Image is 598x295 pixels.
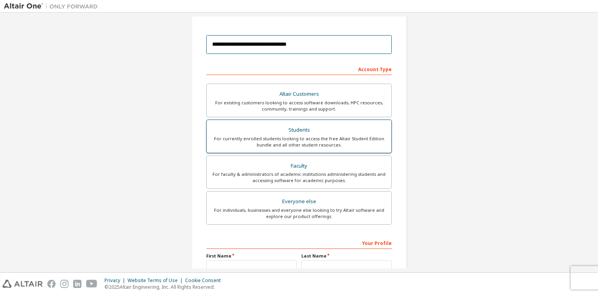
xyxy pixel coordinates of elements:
[206,253,297,259] label: First Name
[211,207,387,220] div: For individuals, businesses and everyone else looking to try Altair software and explore our prod...
[211,125,387,136] div: Students
[211,196,387,207] div: Everyone else
[104,277,128,284] div: Privacy
[86,280,97,288] img: youtube.svg
[4,2,102,10] img: Altair One
[185,277,225,284] div: Cookie Consent
[211,100,387,112] div: For existing customers looking to access software downloads, HPC resources, community, trainings ...
[104,284,225,290] p: © 2025 Altair Engineering, Inc. All Rights Reserved.
[60,280,68,288] img: instagram.svg
[211,171,387,184] div: For faculty & administrators of academic institutions administering students and accessing softwa...
[128,277,185,284] div: Website Terms of Use
[211,161,387,172] div: Faculty
[211,89,387,100] div: Altair Customers
[301,253,392,259] label: Last Name
[206,63,392,75] div: Account Type
[2,280,43,288] img: altair_logo.svg
[47,280,56,288] img: facebook.svg
[206,236,392,249] div: Your Profile
[73,280,81,288] img: linkedin.svg
[211,136,387,148] div: For currently enrolled students looking to access the free Altair Student Edition bundle and all ...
